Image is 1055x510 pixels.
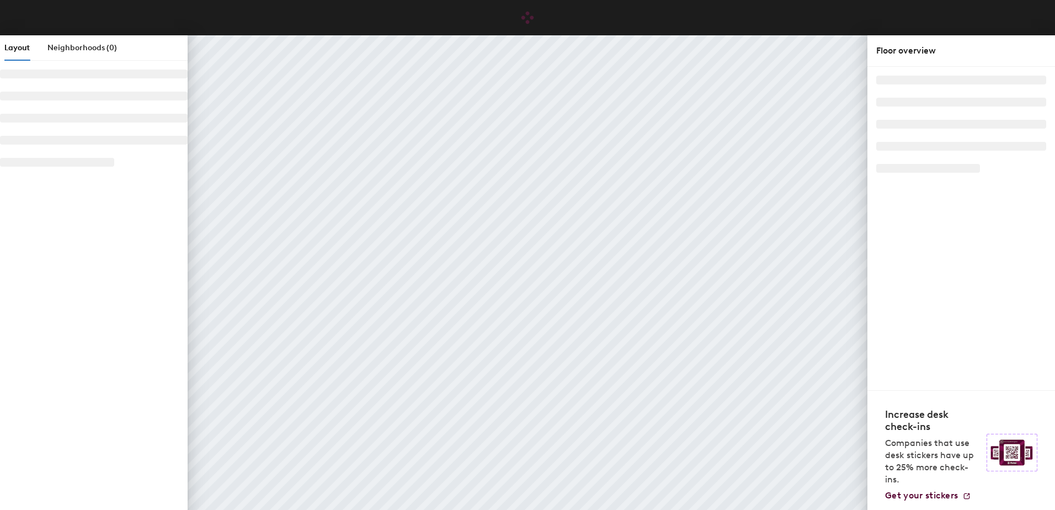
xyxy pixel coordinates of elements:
[885,490,971,501] a: Get your stickers
[885,490,958,501] span: Get your stickers
[885,437,980,486] p: Companies that use desk stickers have up to 25% more check-ins.
[876,44,1046,57] div: Floor overview
[987,434,1037,471] img: Sticker logo
[47,43,117,52] span: Neighborhoods (0)
[4,43,30,52] span: Layout
[885,408,980,433] h4: Increase desk check-ins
